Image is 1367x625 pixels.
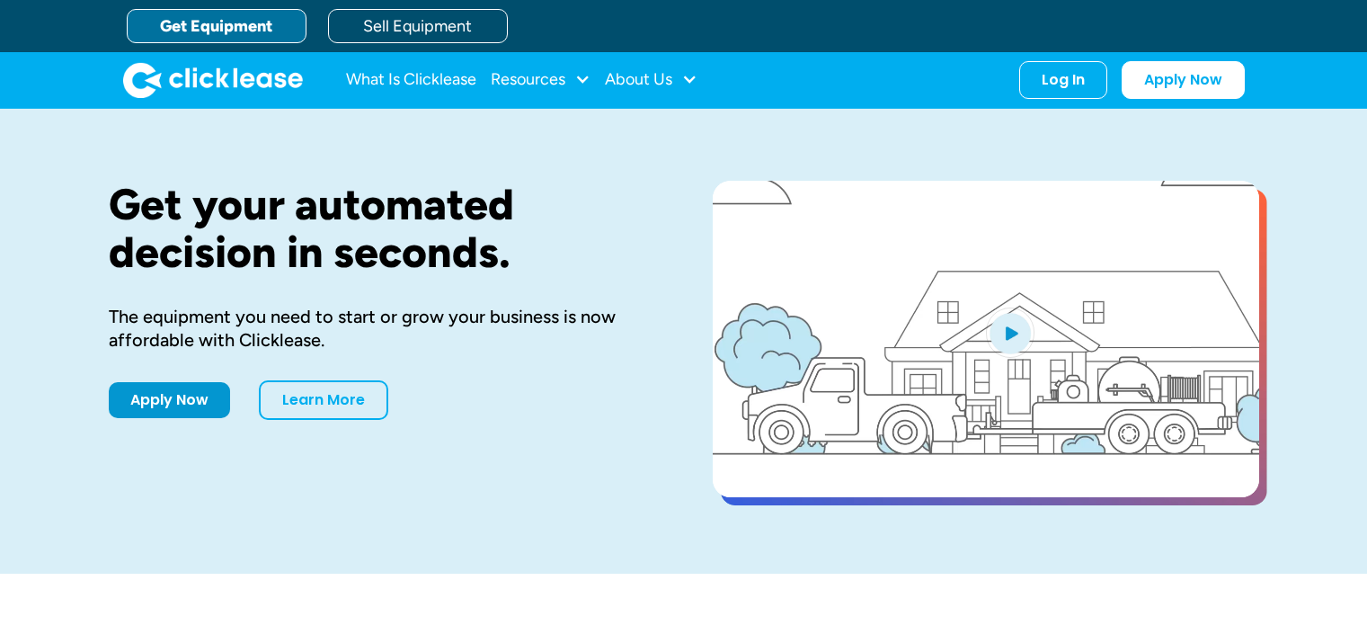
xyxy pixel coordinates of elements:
div: Log In [1042,71,1085,89]
img: Blue play button logo on a light blue circular background [986,308,1034,358]
a: Apply Now [1122,61,1245,99]
a: open lightbox [713,181,1259,497]
div: About Us [605,62,697,98]
h1: Get your automated decision in seconds. [109,181,655,276]
a: Sell Equipment [328,9,508,43]
a: Learn More [259,380,388,420]
div: Resources [491,62,590,98]
a: Get Equipment [127,9,306,43]
img: Clicklease logo [123,62,303,98]
a: What Is Clicklease [346,62,476,98]
div: The equipment you need to start or grow your business is now affordable with Clicklease. [109,305,655,352]
a: Apply Now [109,382,230,418]
a: home [123,62,303,98]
